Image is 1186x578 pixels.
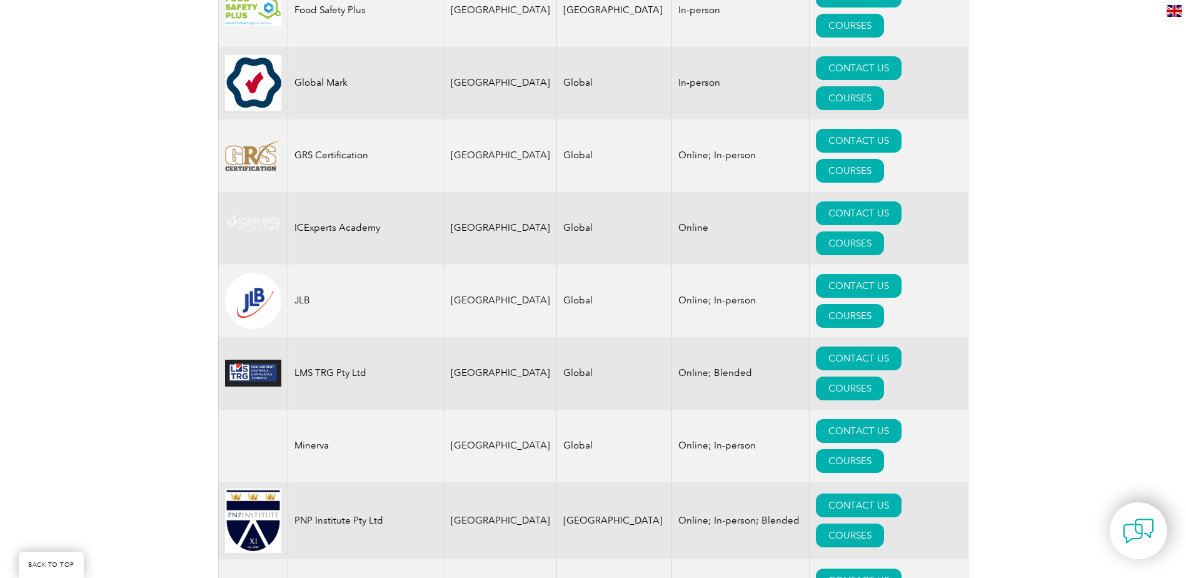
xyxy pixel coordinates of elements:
a: CONTACT US [816,201,902,225]
td: Global Mark [288,47,444,119]
a: COURSES [816,159,884,183]
td: [GEOGRAPHIC_DATA] [444,410,556,482]
a: CONTACT US [816,129,902,153]
td: [GEOGRAPHIC_DATA] [444,337,556,410]
a: CONTACT US [816,494,902,517]
td: ICExperts Academy [288,192,444,265]
td: Online [671,192,809,265]
a: COURSES [816,377,884,400]
td: Global [556,192,671,265]
img: ea24547b-a6e0-e911-a812-000d3a795b83-logo.jpg [225,489,281,554]
img: en [1167,5,1182,17]
a: COURSES [816,231,884,255]
td: Global [556,119,671,192]
td: Online; In-person [671,119,809,192]
td: LMS TRG Pty Ltd [288,337,444,410]
td: [GEOGRAPHIC_DATA] [444,192,556,265]
img: c485e4a1-833a-eb11-a813-0022481469da-logo.jpg [225,360,281,387]
td: Global [556,337,671,410]
td: [GEOGRAPHIC_DATA] [444,482,556,560]
img: 2bff5172-5738-eb11-a813-000d3a79722d-logo.png [225,213,281,243]
td: Online; In-person; Blended [671,482,809,560]
a: CONTACT US [816,347,902,370]
img: contact-chat.png [1123,515,1154,547]
a: BACK TO TOP [19,552,84,578]
td: Online; In-person [671,410,809,482]
td: Global [556,410,671,482]
td: PNP Institute Pty Ltd [288,482,444,560]
td: Online; In-person [671,265,809,337]
td: In-person [671,47,809,119]
a: COURSES [816,524,884,547]
img: 7f517d0d-f5a0-ea11-a812-000d3ae11abd%20-logo.png [225,140,281,171]
a: CONTACT US [816,419,902,443]
img: eb2924ac-d9bc-ea11-a814-000d3a79823d-logo.jpg [225,55,281,111]
a: COURSES [816,449,884,473]
a: COURSES [816,14,884,38]
a: CONTACT US [816,56,902,80]
a: COURSES [816,86,884,110]
td: GRS Certification [288,119,444,192]
td: [GEOGRAPHIC_DATA] [444,119,556,192]
td: Online; Blended [671,337,809,410]
td: [GEOGRAPHIC_DATA] [444,47,556,119]
td: [GEOGRAPHIC_DATA] [556,482,671,560]
a: COURSES [816,304,884,328]
td: Global [556,265,671,337]
a: CONTACT US [816,274,902,298]
td: JLB [288,265,444,337]
td: Global [556,47,671,119]
td: Minerva [288,410,444,482]
img: fd2924ac-d9bc-ea11-a814-000d3a79823d-logo.png [225,273,281,329]
td: [GEOGRAPHIC_DATA] [444,265,556,337]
